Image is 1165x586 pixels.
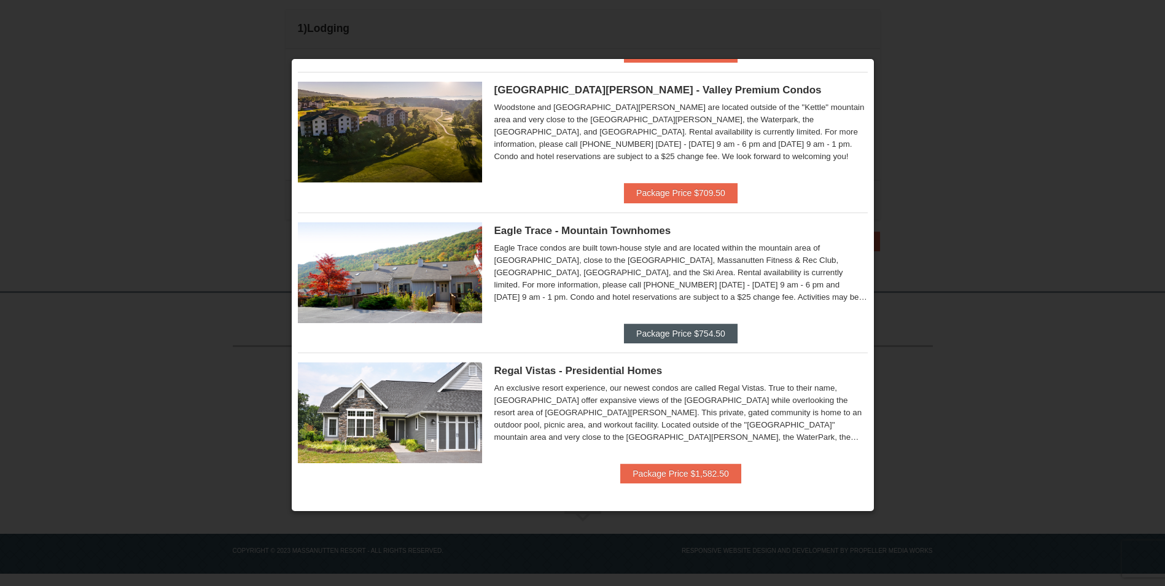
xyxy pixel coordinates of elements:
div: An exclusive resort experience, our newest condos are called Regal Vistas. True to their name, [G... [494,382,868,443]
img: 19218991-1-902409a9.jpg [298,362,482,463]
span: [GEOGRAPHIC_DATA][PERSON_NAME] - Valley Premium Condos [494,84,822,96]
button: Package Price $754.50 [624,324,738,343]
span: Eagle Trace - Mountain Townhomes [494,225,671,236]
button: Package Price $1,582.50 [620,464,741,483]
img: 19219041-4-ec11c166.jpg [298,82,482,182]
div: Woodstone and [GEOGRAPHIC_DATA][PERSON_NAME] are located outside of the "Kettle" mountain area an... [494,101,868,163]
span: Regal Vistas - Presidential Homes [494,365,663,377]
div: Eagle Trace condos are built town-house style and are located within the mountain area of [GEOGRA... [494,242,868,303]
img: 19218983-1-9b289e55.jpg [298,222,482,323]
button: Package Price $709.50 [624,183,738,203]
